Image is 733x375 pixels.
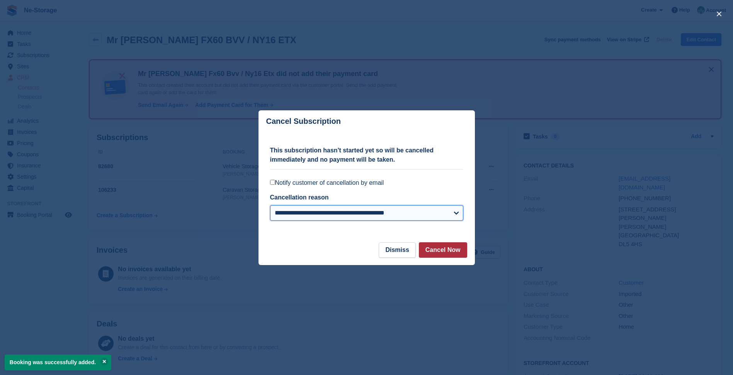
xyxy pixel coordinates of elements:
[270,180,275,185] input: Notify customer of cancellation by email
[270,179,463,187] label: Notify customer of cancellation by email
[270,194,329,201] label: Cancellation reason
[266,117,341,126] p: Cancel Subscription
[713,8,725,20] button: close
[270,146,463,164] p: This subscription hasn't started yet so will be cancelled immediately and no payment will be taken.
[419,242,467,258] button: Cancel Now
[5,355,111,370] p: Booking was successfully added.
[379,242,415,258] button: Dismiss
